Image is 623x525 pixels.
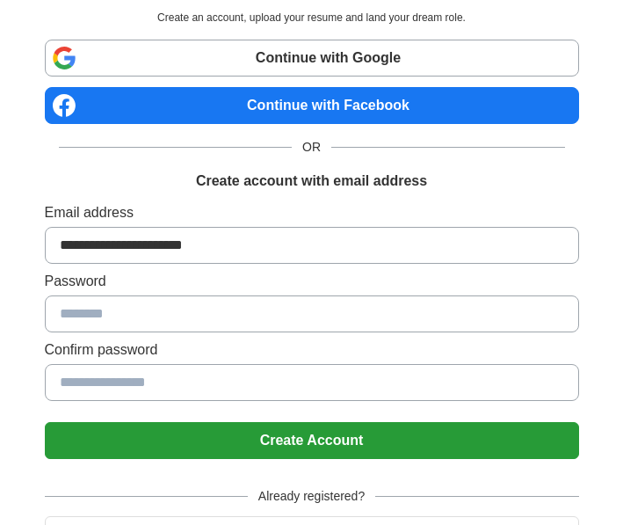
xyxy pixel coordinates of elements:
label: Confirm password [45,339,579,361]
span: OR [292,138,331,157]
label: Email address [45,202,579,223]
label: Password [45,271,579,292]
button: Create Account [45,422,579,459]
p: Create an account, upload your resume and land your dream role. [48,10,576,26]
span: Already registered? [248,487,375,506]
a: Continue with Facebook [45,87,579,124]
h1: Create account with email address [196,171,427,192]
a: Continue with Google [45,40,579,77]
